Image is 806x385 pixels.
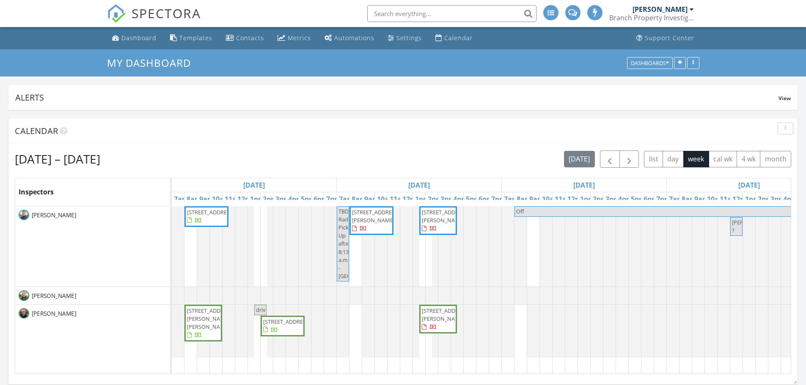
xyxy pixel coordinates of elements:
a: 3pm [438,192,457,206]
span: [PERSON_NAME] [30,211,78,219]
a: 4pm [451,192,470,206]
h2: [DATE] – [DATE] [15,150,100,167]
a: Automations (Advanced) [321,30,378,46]
div: Calendar [444,34,473,42]
img: The Best Home Inspection Software - Spectora [107,4,126,23]
a: 2pm [261,192,280,206]
span: driving [256,306,273,314]
div: Contacts [236,34,264,42]
a: 1pm [413,192,432,206]
a: 6pm [476,192,495,206]
a: 11am [223,192,245,206]
a: 3pm [768,192,787,206]
a: 3pm [273,192,292,206]
a: 4pm [616,192,635,206]
button: Dashboards [627,57,673,69]
a: Templates [167,30,216,46]
a: 6pm [311,192,330,206]
span: TBD Radon Pick Up after 8:13 a.m. - [GEOGRAPHIC_DATA] [338,208,392,280]
div: Settings [396,34,422,42]
a: 5pm [464,192,483,206]
a: 9am [197,192,216,206]
div: Metrics [288,34,311,42]
div: Dashboards [631,60,669,66]
a: Go to August 30, 2025 [571,178,597,192]
input: Search everything... [367,5,536,22]
button: [DATE] [564,151,595,167]
div: Automations [334,34,374,42]
a: 12pm [235,192,258,206]
button: list [644,151,663,167]
a: Calendar [432,30,476,46]
a: 4pm [286,192,305,206]
a: 2pm [756,192,775,206]
span: Calendar [15,125,58,137]
a: 5pm [629,192,648,206]
a: 2pm [591,192,610,206]
span: SPECTORA [132,4,201,22]
a: 10am [210,192,233,206]
a: 1pm [248,192,267,206]
img: daniel_head.png [19,308,29,319]
a: 7am [667,192,686,206]
img: todd_headshot_square.jpeg [19,290,29,301]
a: 9am [362,192,381,206]
span: [STREET_ADDRESS][PERSON_NAME] [422,307,469,322]
a: SPECTORA [107,11,201,29]
button: month [760,151,791,167]
div: Support Center [645,34,694,42]
a: 1pm [743,192,762,206]
span: [PERSON_NAME] [30,292,78,300]
a: 10am [375,192,398,206]
span: [STREET_ADDRESS][PERSON_NAME] [422,208,469,224]
a: 4pm [781,192,800,206]
a: My Dashboard [107,56,198,70]
a: 8am [349,192,369,206]
span: [PERSON_NAME] [30,309,78,318]
a: 9am [527,192,546,206]
button: 4 wk [737,151,760,167]
a: 8am [184,192,204,206]
a: 5pm [299,192,318,206]
a: 8am [514,192,534,206]
a: 11am [718,192,740,206]
button: day [663,151,684,167]
a: 8am [679,192,699,206]
a: 11am [388,192,410,206]
div: Dashboard [121,34,157,42]
a: Metrics [274,30,314,46]
a: 7am [337,192,356,206]
button: Next [619,150,639,168]
div: [PERSON_NAME] [633,5,688,14]
a: Settings [385,30,425,46]
a: 7am [502,192,521,206]
a: 10am [705,192,728,206]
img: tom_headshot_square.jpeg [19,210,29,220]
span: [STREET_ADDRESS] [263,318,311,325]
a: 7pm [489,192,508,206]
span: [PERSON_NAME] ? [732,218,775,234]
a: Go to August 28, 2025 [241,178,267,192]
span: Inspectors [19,187,54,197]
a: 7pm [324,192,343,206]
a: 6pm [641,192,660,206]
a: 12pm [730,192,753,206]
div: Branch Property Investigations [609,14,694,22]
a: 9am [692,192,711,206]
span: Off [516,208,524,215]
a: 2pm [426,192,445,206]
span: [STREET_ADDRESS][PERSON_NAME] [352,208,399,224]
button: cal wk [709,151,737,167]
a: Support Center [633,30,698,46]
a: 12pm [400,192,423,206]
button: Previous [600,150,620,168]
a: 12pm [565,192,588,206]
span: View [778,95,791,102]
span: [STREET_ADDRESS][PERSON_NAME][PERSON_NAME] [187,307,234,330]
a: 1pm [578,192,597,206]
a: Go to August 31, 2025 [736,178,762,192]
a: 3pm [603,192,622,206]
a: Contacts [223,30,267,46]
div: Alerts [15,92,778,103]
a: Go to August 29, 2025 [406,178,432,192]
